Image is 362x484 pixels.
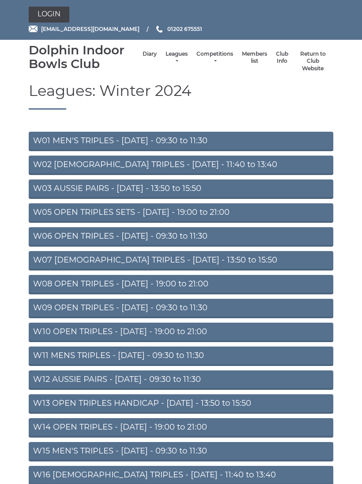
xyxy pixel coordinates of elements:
[41,26,140,32] span: [EMAIL_ADDRESS][DOMAIN_NAME]
[155,25,202,33] a: Phone us 01202 675551
[29,418,333,438] a: W14 OPEN TRIPLES - [DATE] - 19:00 to 21:00
[242,50,267,65] a: Members list
[29,323,333,342] a: W10 OPEN TRIPLES - [DATE] - 19:00 to 21:00
[166,50,188,65] a: Leagues
[29,43,138,71] div: Dolphin Indoor Bowls Club
[29,251,333,271] a: W07 [DEMOGRAPHIC_DATA] TRIPLES - [DATE] - 13:50 to 15:50
[167,26,202,32] span: 01202 675551
[29,347,333,366] a: W11 MENS TRIPLES - [DATE] - 09:30 to 11:30
[297,50,329,72] a: Return to Club Website
[29,83,333,109] h1: Leagues: Winter 2024
[276,50,288,65] a: Club Info
[29,203,333,223] a: W05 OPEN TRIPLES SETS - [DATE] - 19:00 to 21:00
[29,156,333,175] a: W02 [DEMOGRAPHIC_DATA] TRIPLES - [DATE] - 11:40 to 13:40
[29,275,333,294] a: W08 OPEN TRIPLES - [DATE] - 19:00 to 21:00
[29,25,140,33] a: Email [EMAIL_ADDRESS][DOMAIN_NAME]
[29,7,69,23] a: Login
[29,179,333,199] a: W03 AUSSIE PAIRS - [DATE] - 13:50 to 15:50
[29,132,333,151] a: W01 MEN'S TRIPLES - [DATE] - 09:30 to 11:30
[143,50,157,58] a: Diary
[29,442,333,461] a: W15 MEN'S TRIPLES - [DATE] - 09:30 to 11:30
[29,299,333,318] a: W09 OPEN TRIPLES - [DATE] - 09:30 to 11:30
[29,394,333,414] a: W13 OPEN TRIPLES HANDICAP - [DATE] - 13:50 to 15:50
[29,227,333,247] a: W06 OPEN TRIPLES - [DATE] - 09:30 to 11:30
[196,50,233,65] a: Competitions
[156,26,162,33] img: Phone us
[29,370,333,390] a: W12 AUSSIE PAIRS - [DATE] - 09:30 to 11:30
[29,26,38,32] img: Email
